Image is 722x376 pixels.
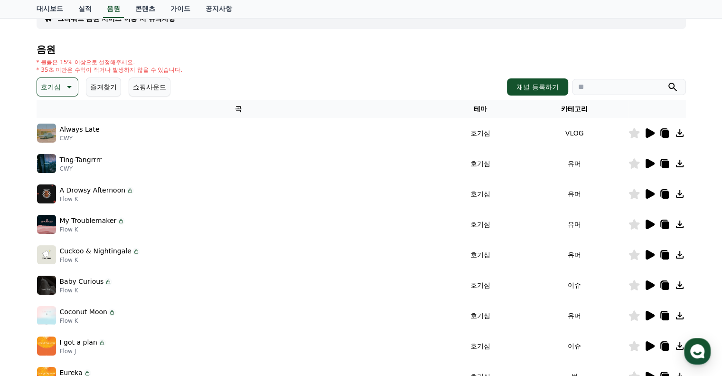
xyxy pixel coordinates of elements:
[440,209,521,240] td: 호기심
[440,270,521,300] td: 호기심
[60,216,117,226] p: My Troublemaker
[41,80,61,94] p: 호기심
[521,179,628,209] td: 유머
[60,185,126,195] p: A Drowsy Afternoon
[60,246,131,256] p: Cuckoo & Nightingale
[87,312,98,319] span: 대화
[60,307,107,317] p: Coconut Moon
[60,287,113,294] p: Flow K
[147,311,158,319] span: 설정
[63,297,122,321] a: 대화
[440,179,521,209] td: 호기심
[521,118,628,148] td: VLOG
[60,195,134,203] p: Flow K
[60,317,116,325] p: Flow K
[37,337,56,356] img: music
[37,215,56,234] img: music
[122,297,182,321] a: 설정
[37,276,56,295] img: music
[60,277,104,287] p: Baby Curious
[37,58,183,66] p: * 볼륨은 15% 이상으로 설정해주세요.
[521,240,628,270] td: 유머
[440,240,521,270] td: 호기심
[60,125,100,135] p: Always Late
[3,297,63,321] a: 홈
[37,77,78,96] button: 호기심
[129,77,170,96] button: 쇼핑사운드
[60,155,102,165] p: Ting-Tangrrrr
[37,100,440,118] th: 곡
[37,245,56,264] img: music
[86,77,121,96] button: 즐겨찾기
[60,165,102,173] p: CWY
[440,118,521,148] td: 호기심
[37,44,686,55] h4: 음원
[37,124,56,143] img: music
[440,148,521,179] td: 호기심
[440,331,521,361] td: 호기심
[60,347,106,355] p: Flow J
[30,311,36,319] span: 홈
[37,184,56,203] img: music
[521,331,628,361] td: 이슈
[37,154,56,173] img: music
[60,256,140,264] p: Flow K
[521,100,628,118] th: 카테고리
[521,209,628,240] td: 유머
[440,100,521,118] th: 테마
[37,306,56,325] img: music
[521,148,628,179] td: 유머
[521,270,628,300] td: 이슈
[60,226,125,233] p: Flow K
[60,337,97,347] p: I got a plan
[37,66,183,74] p: * 35초 미만은 수익이 적거나 발생하지 않을 수 있습니다.
[440,300,521,331] td: 호기심
[57,14,175,23] a: 크리워드 음원 서비스 이용 시 유의사항
[507,78,568,96] button: 채널 등록하기
[60,135,100,142] p: CWY
[521,300,628,331] td: 유머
